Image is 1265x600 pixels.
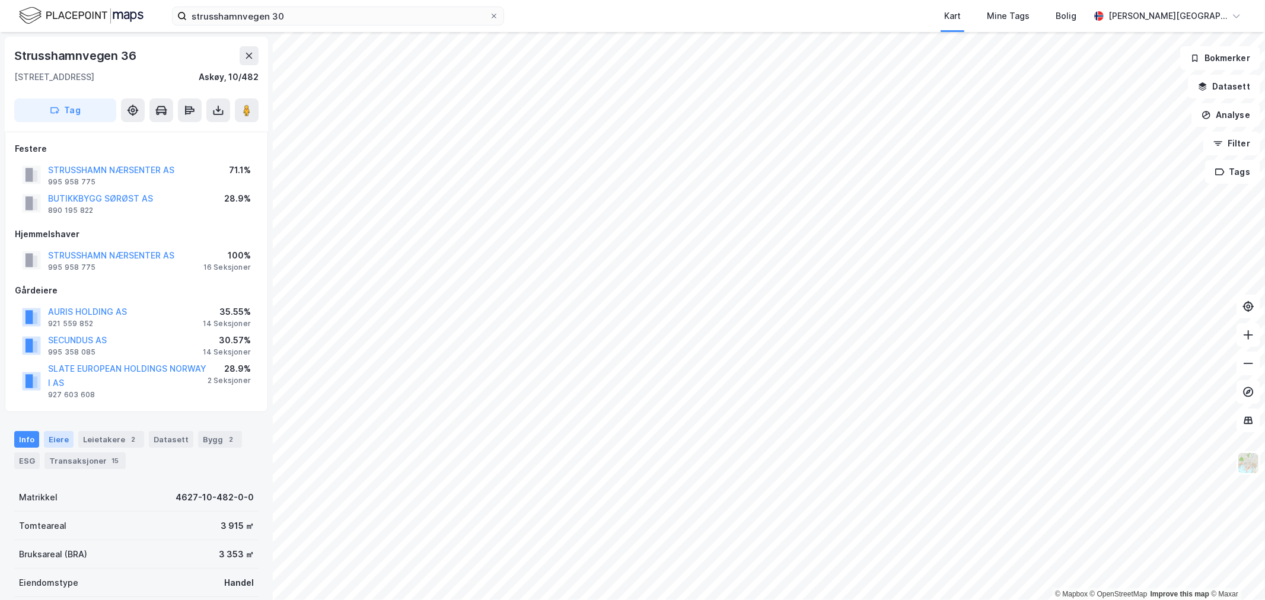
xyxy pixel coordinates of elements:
[203,263,251,272] div: 16 Seksjoner
[48,263,95,272] div: 995 958 775
[15,283,258,298] div: Gårdeiere
[149,431,193,448] div: Datasett
[19,576,78,590] div: Eiendomstype
[944,9,961,23] div: Kart
[199,70,259,84] div: Askøy, 10/482
[109,455,121,467] div: 15
[987,9,1030,23] div: Mine Tags
[19,519,66,533] div: Tomteareal
[14,46,138,65] div: Strusshamnvegen 36
[15,142,258,156] div: Festere
[1180,46,1260,70] button: Bokmerker
[208,376,251,385] div: 2 Seksjoner
[14,431,39,448] div: Info
[14,452,40,469] div: ESG
[15,227,258,241] div: Hjemmelshaver
[48,319,93,328] div: 921 559 852
[1108,9,1227,23] div: [PERSON_NAME][GEOGRAPHIC_DATA]
[1055,590,1088,598] a: Mapbox
[19,547,87,561] div: Bruksareal (BRA)
[203,333,251,347] div: 30.57%
[1188,75,1260,98] button: Datasett
[229,163,251,177] div: 71.1%
[203,319,251,328] div: 14 Seksjoner
[187,7,489,25] input: Søk på adresse, matrikkel, gårdeiere, leietakere eller personer
[14,70,94,84] div: [STREET_ADDRESS]
[1206,543,1265,600] iframe: Chat Widget
[203,305,251,319] div: 35.55%
[221,519,254,533] div: 3 915 ㎡
[224,192,251,206] div: 28.9%
[14,98,116,122] button: Tag
[48,177,95,187] div: 995 958 775
[48,390,95,400] div: 927 603 608
[44,452,126,469] div: Transaksjoner
[44,431,74,448] div: Eiere
[198,431,242,448] div: Bygg
[128,433,139,445] div: 2
[219,547,254,561] div: 3 353 ㎡
[1237,452,1260,474] img: Z
[48,206,93,215] div: 890 195 822
[203,347,251,357] div: 14 Seksjoner
[48,347,95,357] div: 995 358 085
[19,5,144,26] img: logo.f888ab2527a4732fd821a326f86c7f29.svg
[224,576,254,590] div: Handel
[208,362,251,376] div: 28.9%
[225,433,237,445] div: 2
[1151,590,1209,598] a: Improve this map
[19,490,58,505] div: Matrikkel
[176,490,254,505] div: 4627-10-482-0-0
[1191,103,1260,127] button: Analyse
[1205,160,1260,184] button: Tags
[203,248,251,263] div: 100%
[1090,590,1148,598] a: OpenStreetMap
[78,431,144,448] div: Leietakere
[1056,9,1076,23] div: Bolig
[1203,132,1260,155] button: Filter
